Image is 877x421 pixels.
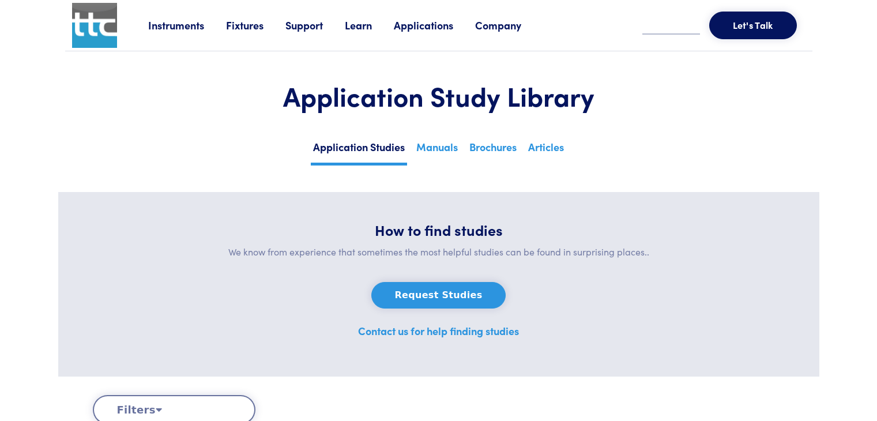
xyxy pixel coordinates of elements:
[86,245,792,260] p: We know from experience that sometimes the most helpful studies can be found in surprising places..
[394,18,475,32] a: Applications
[371,282,506,309] button: Request Studies
[285,18,345,32] a: Support
[526,137,566,163] a: Articles
[709,12,797,39] button: Let's Talk
[93,79,785,112] h1: Application Study Library
[86,220,792,240] h5: How to find studies
[467,137,519,163] a: Brochures
[414,137,460,163] a: Manuals
[148,18,226,32] a: Instruments
[345,18,394,32] a: Learn
[311,137,407,166] a: Application Studies
[475,18,543,32] a: Company
[226,18,285,32] a: Fixtures
[358,324,519,338] a: Contact us for help finding studies
[72,3,117,48] img: ttc_logo_1x1_v1.0.png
